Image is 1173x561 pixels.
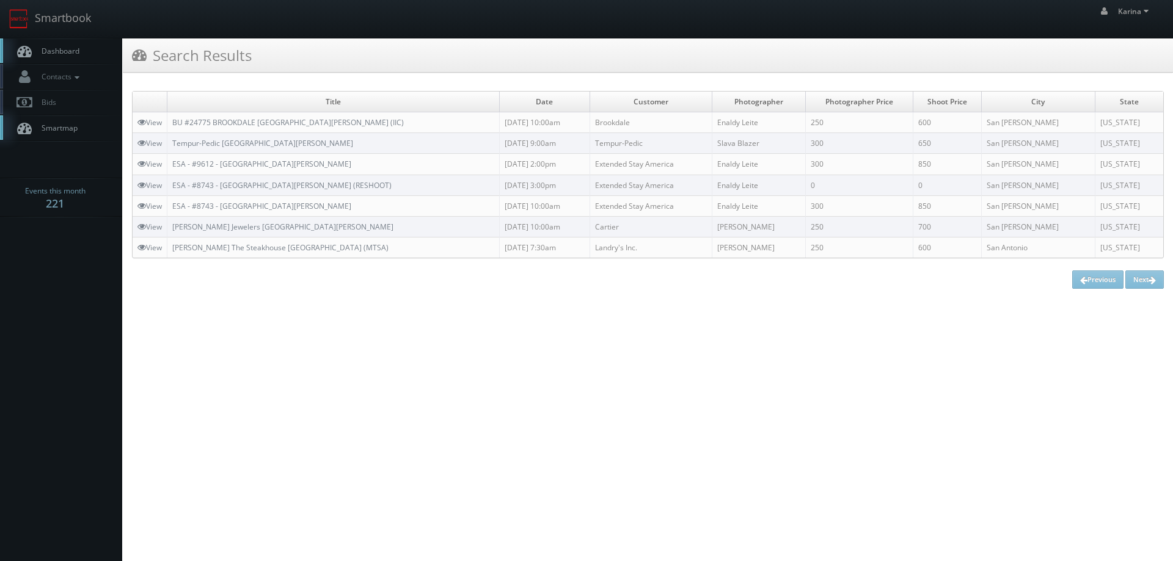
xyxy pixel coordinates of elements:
[712,175,805,195] td: Enaldy Leite
[499,175,590,195] td: [DATE] 3:00pm
[712,154,805,175] td: Enaldy Leite
[172,180,392,190] a: ESA - #8743 - [GEOGRAPHIC_DATA][PERSON_NAME] (RESHOOT)
[499,133,590,154] td: [DATE] 9:00am
[172,242,389,253] a: [PERSON_NAME] The Steakhouse [GEOGRAPHIC_DATA] (MTSA)
[913,195,982,216] td: 850
[982,175,1095,195] td: San [PERSON_NAME]
[137,222,162,232] a: View
[982,112,1095,133] td: San [PERSON_NAME]
[137,138,162,148] a: View
[1095,195,1163,216] td: [US_STATE]
[913,216,982,237] td: 700
[172,222,393,232] a: [PERSON_NAME] Jewelers [GEOGRAPHIC_DATA][PERSON_NAME]
[805,195,913,216] td: 300
[137,242,162,253] a: View
[172,201,351,211] a: ESA - #8743 - [GEOGRAPHIC_DATA][PERSON_NAME]
[805,133,913,154] td: 300
[35,97,56,107] span: Bids
[913,154,982,175] td: 850
[913,133,982,154] td: 650
[1095,133,1163,154] td: [US_STATE]
[913,237,982,258] td: 600
[35,71,82,82] span: Contacts
[712,92,805,112] td: Photographer
[982,133,1095,154] td: San [PERSON_NAME]
[499,237,590,258] td: [DATE] 7:30am
[712,237,805,258] td: [PERSON_NAME]
[137,180,162,190] a: View
[590,112,712,133] td: Brookdale
[982,195,1095,216] td: San [PERSON_NAME]
[590,133,712,154] td: Tempur-Pedic
[137,117,162,128] a: View
[805,154,913,175] td: 300
[499,112,590,133] td: [DATE] 10:00am
[590,154,712,175] td: Extended Stay America
[805,92,913,112] td: Photographer Price
[1095,154,1163,175] td: [US_STATE]
[137,201,162,211] a: View
[46,196,64,211] strong: 221
[1095,112,1163,133] td: [US_STATE]
[913,112,982,133] td: 600
[590,175,712,195] td: Extended Stay America
[712,216,805,237] td: [PERSON_NAME]
[982,154,1095,175] td: San [PERSON_NAME]
[1118,6,1152,16] span: Karina
[172,159,351,169] a: ESA - #9612 - [GEOGRAPHIC_DATA][PERSON_NAME]
[1095,237,1163,258] td: [US_STATE]
[712,195,805,216] td: Enaldy Leite
[499,216,590,237] td: [DATE] 10:00am
[499,92,590,112] td: Date
[1095,216,1163,237] td: [US_STATE]
[913,92,982,112] td: Shoot Price
[805,175,913,195] td: 0
[167,92,500,112] td: Title
[172,138,353,148] a: Tempur-Pedic [GEOGRAPHIC_DATA][PERSON_NAME]
[172,117,404,128] a: BU #24775 BROOKDALE [GEOGRAPHIC_DATA][PERSON_NAME] (IIC)
[982,92,1095,112] td: City
[1095,175,1163,195] td: [US_STATE]
[499,195,590,216] td: [DATE] 10:00am
[712,112,805,133] td: Enaldy Leite
[1095,92,1163,112] td: State
[590,216,712,237] td: Cartier
[982,237,1095,258] td: San Antonio
[590,237,712,258] td: Landry's Inc.
[499,154,590,175] td: [DATE] 2:00pm
[35,123,78,133] span: Smartmap
[9,9,29,29] img: smartbook-logo.png
[805,112,913,133] td: 250
[805,237,913,258] td: 250
[25,185,86,197] span: Events this month
[132,45,252,66] h3: Search Results
[982,216,1095,237] td: San [PERSON_NAME]
[590,92,712,112] td: Customer
[805,216,913,237] td: 250
[590,195,712,216] td: Extended Stay America
[712,133,805,154] td: Slava Blazer
[137,159,162,169] a: View
[913,175,982,195] td: 0
[35,46,79,56] span: Dashboard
